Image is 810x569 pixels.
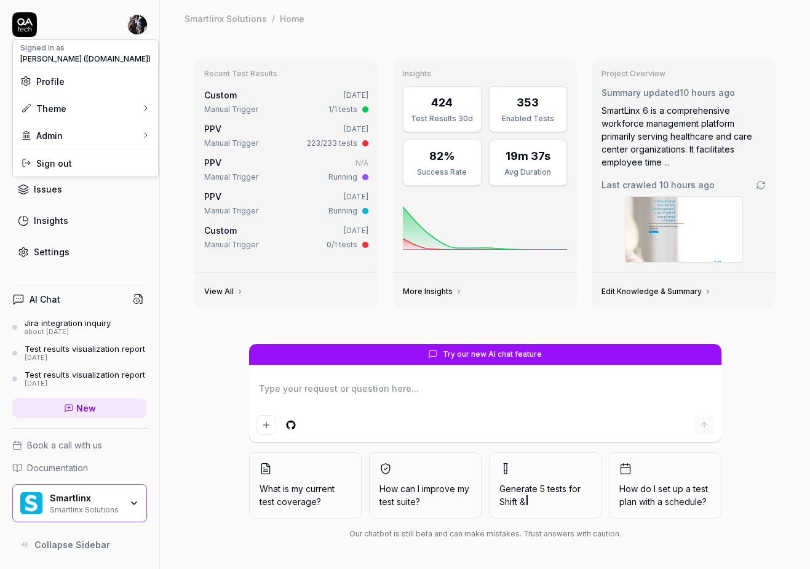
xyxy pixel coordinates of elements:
div: Theme [20,102,66,115]
div: Admin [20,129,63,142]
div: Sign out [13,149,158,177]
span: Sign out [36,157,72,170]
div: Signed in as [20,42,151,54]
span: [PERSON_NAME] ([DOMAIN_NAME]) [20,54,151,65]
a: Profile [20,75,151,88]
span: Profile [36,75,65,88]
